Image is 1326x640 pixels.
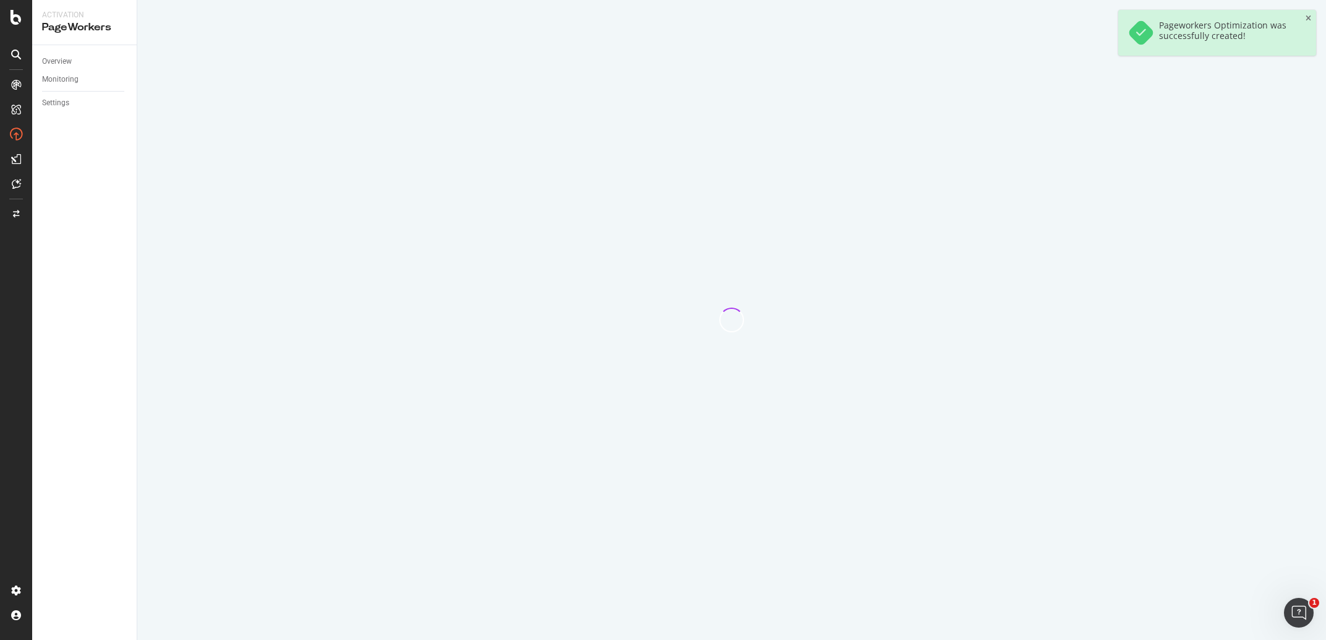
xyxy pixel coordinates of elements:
iframe: Intercom live chat [1284,598,1314,628]
div: Overview [42,55,72,68]
div: Settings [42,97,69,110]
div: Monitoring [42,73,79,86]
a: Settings [42,97,128,110]
a: Overview [42,55,128,68]
span: 1 [1309,598,1319,608]
a: Monitoring [42,73,128,86]
div: Activation [42,10,127,20]
div: Pageworkers Optimization was successfully created! [1159,20,1294,46]
div: close toast [1306,15,1311,22]
div: PageWorkers [42,20,127,35]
